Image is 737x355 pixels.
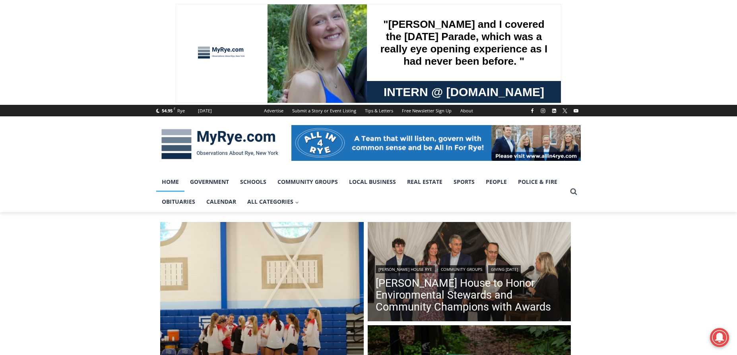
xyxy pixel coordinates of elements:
span: F [174,106,175,111]
a: Calendar [201,192,242,212]
nav: Secondary Navigation [260,105,477,116]
a: Advertise [260,105,288,116]
a: Read More Wainwright House to Honor Environmental Stewards and Community Champions with Awards [368,222,571,324]
div: Rye [177,107,185,114]
a: About [456,105,477,116]
a: Government [184,172,235,192]
nav: Primary Navigation [156,172,566,212]
a: Instagram [538,106,548,116]
h4: [PERSON_NAME] Read Sanctuary Fall Fest: [DATE] [6,80,106,98]
a: Linkedin [549,106,559,116]
a: Intern @ [DOMAIN_NAME] [191,77,385,99]
a: Real Estate [401,172,448,192]
a: Giving [DATE] [488,265,521,273]
span: Intern @ [DOMAIN_NAME] [208,79,368,97]
div: 6 [93,67,97,75]
div: 4 [83,67,87,75]
a: Obituaries [156,192,201,212]
div: [DATE] [198,107,212,114]
a: Local Business [343,172,401,192]
a: Community Groups [272,172,343,192]
a: [PERSON_NAME] House Rye [376,265,435,273]
img: All in for Rye [291,125,581,161]
div: "[PERSON_NAME] and I covered the [DATE] Parade, which was a really eye opening experience as I ha... [201,0,376,77]
span: 54.95 [162,108,173,114]
img: (PHOTO: Ferdinand Coghlan (Rye High School Eagle Scout), Lisa Dominici (executive director, Rye Y... [368,222,571,324]
a: Free Newsletter Sign Up [398,105,456,116]
a: People [480,172,512,192]
a: [PERSON_NAME] House to Honor Environmental Stewards and Community Champions with Awards [376,277,563,313]
a: Tips & Letters [361,105,398,116]
a: YouTube [571,106,581,116]
a: X [560,106,570,116]
img: MyRye.com [156,123,283,165]
a: Facebook [528,106,537,116]
a: Sports [448,172,480,192]
button: Child menu of All Categories [242,192,304,212]
a: Schools [235,172,272,192]
div: / [89,67,91,75]
a: Submit a Story or Event Listing [288,105,361,116]
button: View Search Form [566,185,581,199]
a: Home [156,172,184,192]
a: [PERSON_NAME] Read Sanctuary Fall Fest: [DATE] [0,79,119,99]
a: Community Groups [438,265,485,273]
a: Police & Fire [512,172,563,192]
div: Live Music [83,23,107,65]
div: | | [376,264,563,273]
